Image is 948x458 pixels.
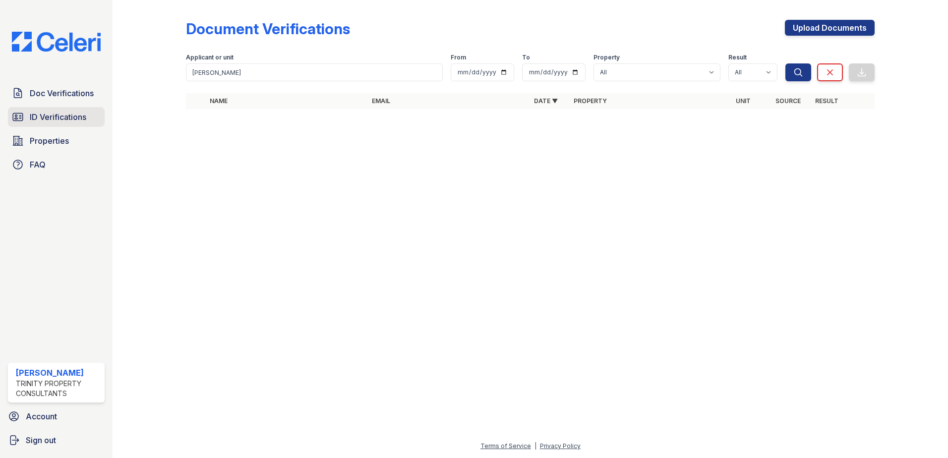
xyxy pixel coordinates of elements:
[8,107,105,127] a: ID Verifications
[4,32,109,52] img: CE_Logo_Blue-a8612792a0a2168367f1c8372b55b34899dd931a85d93a1a3d3e32e68fde9ad4.png
[30,111,86,123] span: ID Verifications
[30,87,94,99] span: Doc Verifications
[534,97,558,105] a: Date ▼
[574,97,607,105] a: Property
[4,406,109,426] a: Account
[785,20,875,36] a: Upload Documents
[186,20,350,38] div: Document Verifications
[534,442,536,450] div: |
[186,63,443,81] input: Search by name, email, or unit number
[815,97,838,105] a: Result
[728,54,747,61] label: Result
[480,442,531,450] a: Terms of Service
[30,135,69,147] span: Properties
[210,97,228,105] a: Name
[8,131,105,151] a: Properties
[16,367,101,379] div: [PERSON_NAME]
[26,410,57,422] span: Account
[522,54,530,61] label: To
[8,155,105,174] a: FAQ
[8,83,105,103] a: Doc Verifications
[4,430,109,450] a: Sign out
[186,54,234,61] label: Applicant or unit
[775,97,801,105] a: Source
[372,97,390,105] a: Email
[540,442,581,450] a: Privacy Policy
[26,434,56,446] span: Sign out
[736,97,751,105] a: Unit
[451,54,466,61] label: From
[593,54,620,61] label: Property
[30,159,46,171] span: FAQ
[16,379,101,399] div: Trinity Property Consultants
